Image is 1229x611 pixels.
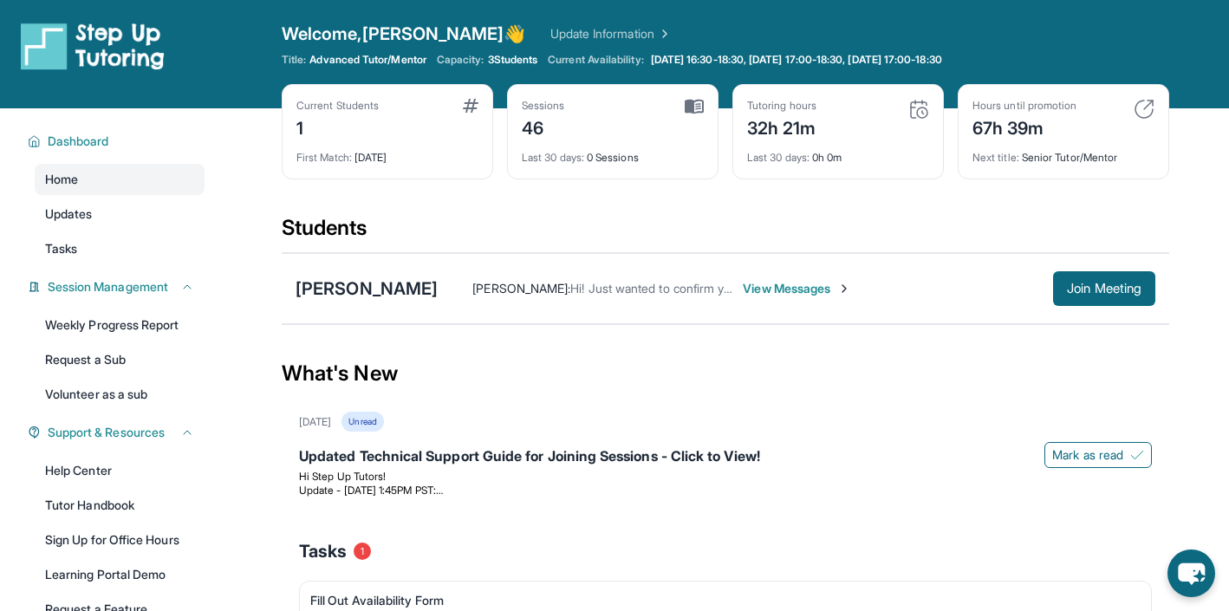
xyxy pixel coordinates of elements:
[354,543,371,560] span: 1
[972,151,1019,164] span: Next title :
[35,198,205,230] a: Updates
[309,53,426,67] span: Advanced Tutor/Mentor
[35,344,205,375] a: Request a Sub
[463,99,478,113] img: card
[35,309,205,341] a: Weekly Progress Report
[296,99,379,113] div: Current Students
[522,99,565,113] div: Sessions
[747,140,929,165] div: 0h 0m
[296,140,478,165] div: [DATE]
[299,484,443,497] span: Update - [DATE] 1:45PM PST:
[341,412,383,432] div: Unread
[35,164,205,195] a: Home
[282,214,1169,252] div: Students
[747,113,816,140] div: 32h 21m
[743,280,851,297] span: View Messages
[437,53,484,67] span: Capacity:
[35,559,205,590] a: Learning Portal Demo
[522,113,565,140] div: 46
[972,113,1076,140] div: 67h 39m
[570,281,909,296] span: Hi! Just wanted to confirm you're still good for [DATE] to start!
[35,524,205,556] a: Sign Up for Office Hours
[647,53,946,67] a: [DATE] 16:30-18:30, [DATE] 17:00-18:30, [DATE] 17:00-18:30
[972,99,1076,113] div: Hours until promotion
[41,133,194,150] button: Dashboard
[296,113,379,140] div: 1
[522,151,584,164] span: Last 30 days :
[488,53,538,67] span: 3 Students
[1134,99,1154,120] img: card
[522,140,704,165] div: 0 Sessions
[282,53,306,67] span: Title:
[299,445,1152,470] div: Updated Technical Support Guide for Joining Sessions - Click to View!
[651,53,942,67] span: [DATE] 16:30-18:30, [DATE] 17:00-18:30, [DATE] 17:00-18:30
[35,455,205,486] a: Help Center
[35,490,205,521] a: Tutor Handbook
[296,151,352,164] span: First Match :
[747,151,810,164] span: Last 30 days :
[41,278,194,296] button: Session Management
[1044,442,1152,468] button: Mark as read
[472,281,570,296] span: [PERSON_NAME] :
[282,22,526,46] span: Welcome, [PERSON_NAME] 👋
[685,99,704,114] img: card
[837,282,851,296] img: Chevron-Right
[654,25,672,42] img: Chevron Right
[1167,549,1215,597] button: chat-button
[35,233,205,264] a: Tasks
[21,22,165,70] img: logo
[908,99,929,120] img: card
[1052,446,1123,464] span: Mark as read
[41,424,194,441] button: Support & Resources
[48,424,165,441] span: Support & Resources
[48,133,109,150] span: Dashboard
[310,592,1127,609] div: Fill Out Availability Form
[296,276,438,301] div: [PERSON_NAME]
[299,539,347,563] span: Tasks
[45,240,77,257] span: Tasks
[35,379,205,410] a: Volunteer as a sub
[1053,271,1155,306] button: Join Meeting
[299,415,331,429] div: [DATE]
[747,99,816,113] div: Tutoring hours
[972,140,1154,165] div: Senior Tutor/Mentor
[1130,448,1144,462] img: Mark as read
[45,171,78,188] span: Home
[548,53,643,67] span: Current Availability:
[45,205,93,223] span: Updates
[299,470,386,483] span: Hi Step Up Tutors!
[282,335,1169,412] div: What's New
[48,278,168,296] span: Session Management
[1067,283,1141,294] span: Join Meeting
[550,25,672,42] a: Update Information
